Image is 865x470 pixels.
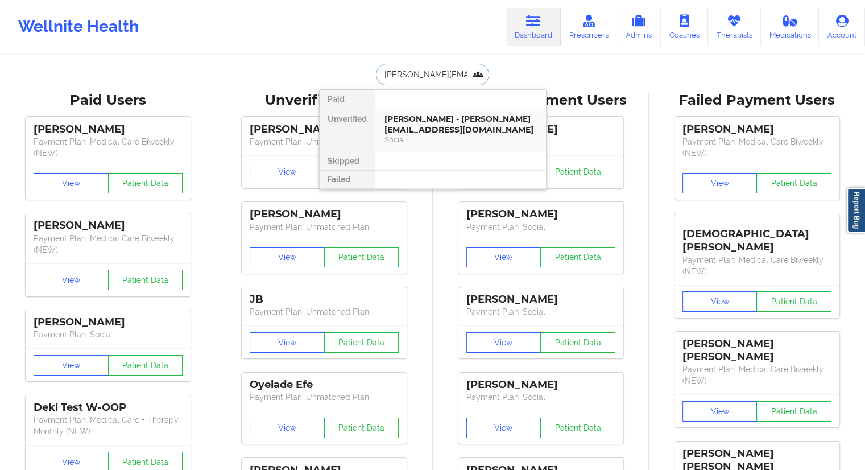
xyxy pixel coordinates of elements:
div: [PERSON_NAME] [PERSON_NAME] [682,337,831,364]
p: Payment Plan : Medical Care + Therapy Monthly (NEW) [34,414,183,437]
p: Payment Plan : Medical Care Biweekly (NEW) [34,233,183,255]
div: Unverified [320,108,375,152]
p: Payment Plan : Medical Care Biweekly (NEW) [682,254,831,277]
p: Payment Plan : Medical Care Biweekly (NEW) [34,136,183,159]
div: [PERSON_NAME] [466,293,615,306]
div: Skipped [320,152,375,171]
div: [PERSON_NAME] [34,123,183,136]
button: View [250,162,325,182]
p: Payment Plan : Social [34,329,183,340]
button: Patient Data [540,332,615,353]
div: Paid Users [8,92,208,109]
div: [PERSON_NAME] - [PERSON_NAME][EMAIL_ADDRESS][DOMAIN_NAME] [384,114,537,135]
p: Payment Plan : Medical Care Biweekly (NEW) [682,364,831,386]
div: Paid [320,90,375,108]
a: Report Bug [847,188,865,233]
div: [PERSON_NAME] [466,378,615,391]
button: Patient Data [756,173,831,193]
button: Patient Data [108,270,183,290]
button: View [34,173,109,193]
button: View [250,247,325,267]
button: Patient Data [756,401,831,422]
a: Medications [761,8,820,46]
div: JB [250,293,399,306]
div: [PERSON_NAME] [34,316,183,329]
button: Patient Data [324,247,399,267]
button: View [34,355,109,376]
button: Patient Data [324,332,399,353]
div: Deki Test W-OOP [34,401,183,414]
div: Unverified Users [224,92,424,109]
a: Coaches [661,8,708,46]
div: Social [384,135,537,145]
button: View [682,401,758,422]
div: Oyelade Efe [250,378,399,391]
p: Payment Plan : Unmatched Plan [250,221,399,233]
p: Payment Plan : Unmatched Plan [250,136,399,147]
div: [PERSON_NAME] [250,208,399,221]
p: Payment Plan : Social [466,391,615,403]
div: [PERSON_NAME] [466,208,615,221]
p: Payment Plan : Social [466,306,615,318]
p: Payment Plan : Medical Care Biweekly (NEW) [682,136,831,159]
div: [DEMOGRAPHIC_DATA][PERSON_NAME] [682,219,831,254]
button: View [466,418,541,438]
button: View [250,332,325,353]
button: View [466,332,541,353]
button: Patient Data [756,291,831,312]
a: Prescribers [561,8,617,46]
p: Payment Plan : Social [466,221,615,233]
a: Dashboard [506,8,561,46]
button: View [250,418,325,438]
p: Payment Plan : Unmatched Plan [250,391,399,403]
button: View [682,173,758,193]
div: [PERSON_NAME] [34,219,183,232]
a: Therapists [708,8,761,46]
div: Failed [320,171,375,189]
div: [PERSON_NAME] [250,123,399,136]
button: View [34,270,109,290]
a: Admins [616,8,661,46]
button: Patient Data [540,418,615,438]
p: Payment Plan : Unmatched Plan [250,306,399,318]
button: View [466,247,541,267]
div: [PERSON_NAME] [682,123,831,136]
button: View [682,291,758,312]
button: Patient Data [540,247,615,267]
div: Failed Payment Users [657,92,857,109]
button: Patient Data [324,418,399,438]
button: Patient Data [108,355,183,376]
button: Patient Data [108,173,183,193]
a: Account [819,8,865,46]
button: Patient Data [540,162,615,182]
